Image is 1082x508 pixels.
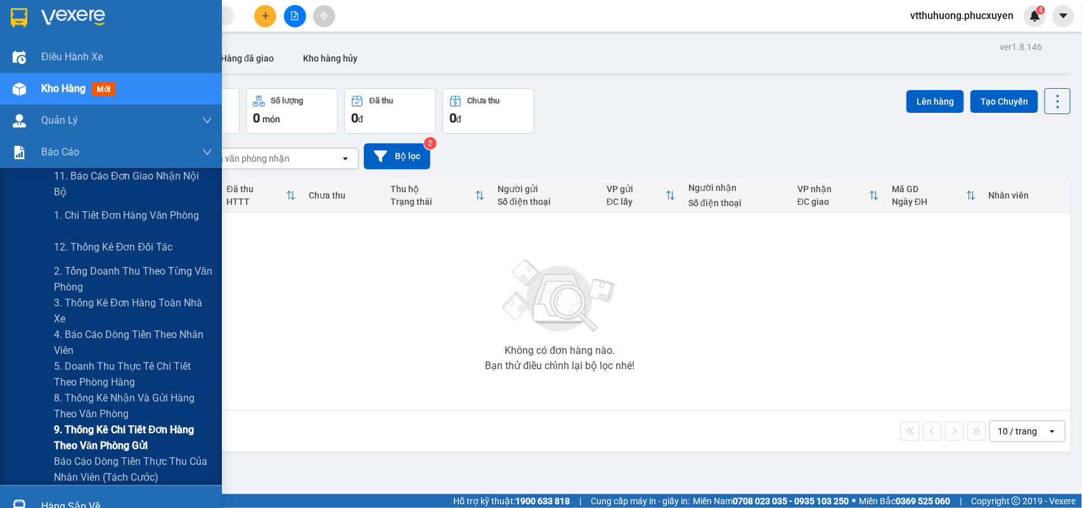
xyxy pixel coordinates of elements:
button: Hàng đã giao [210,43,284,74]
img: icon-new-feature [1029,10,1041,22]
span: Miền Nam [693,494,849,508]
button: Bộ lọc [364,143,430,169]
span: Hỗ trợ kỹ thuật: [453,494,570,508]
span: vtthuhuong.phucxuyen [900,8,1024,23]
span: 0 [253,110,260,126]
th: Toggle SortBy [384,179,491,212]
span: Điều hành xe [41,49,103,65]
span: caret-down [1058,10,1069,22]
div: 10 / trang [998,425,1037,438]
div: Mã GD [892,184,966,194]
th: Toggle SortBy [221,179,302,212]
sup: 4 [1036,6,1045,15]
div: VP gửi [607,184,666,194]
span: plus [261,11,270,20]
div: ĐC giao [797,197,869,207]
span: 3. Thống kê đơn hàng toàn nhà xe [54,295,212,327]
span: đ [456,114,461,124]
button: plus [254,5,276,27]
span: Kho hàng [41,82,86,94]
div: ver 1.8.146 [1000,40,1042,54]
span: Cung cấp máy in - giấy in: [591,494,690,508]
div: Bạn thử điều chỉnh lại bộ lọc nhé! [485,361,634,371]
span: Báo cáo Dòng tiền Thực thu của Nhân viên (Tách cước) [54,453,212,485]
span: mới [92,82,115,96]
span: 2. Tổng doanh thu theo từng văn phòng [54,263,212,295]
th: Toggle SortBy [600,179,682,212]
div: Số điện thoại [498,197,594,207]
span: món [262,114,280,124]
button: Chưa thu0đ [442,88,534,134]
div: Chưa thu [309,190,378,200]
img: warehouse-icon [13,51,26,64]
div: Chưa thu [468,96,500,105]
strong: 1900 633 818 [515,496,570,506]
span: 4 [1038,6,1043,15]
span: đ [358,114,363,124]
span: Miền Bắc [859,494,950,508]
div: Chọn văn phòng nhận [202,152,290,165]
span: copyright [1012,497,1021,505]
img: logo-vxr [11,8,27,27]
img: svg+xml;base64,PHN2ZyBjbGFzcz0ibGlzdC1wbHVnX19zdmciIHhtbG5zPSJodHRwOi8vd3d3LnczLm9yZy8yMDAwL3N2Zy... [496,252,623,341]
img: warehouse-icon [13,114,26,127]
span: 4. Báo cáo dòng tiền theo nhân viên [54,327,212,358]
span: Báo cáo [41,144,79,160]
div: Trạng thái [390,197,475,207]
th: Toggle SortBy [791,179,886,212]
div: Đã thu [227,184,286,194]
div: Người gửi [498,184,594,194]
div: Không có đơn hàng nào. [505,346,615,356]
span: ⚪️ [852,498,856,504]
button: Số lượng0món [246,88,338,134]
span: | [579,494,581,508]
span: 0 [351,110,358,126]
div: Nhân viên [989,190,1064,200]
span: | [960,494,962,508]
span: 0 [449,110,456,126]
div: Số lượng [271,96,304,105]
span: Quản Lý [41,112,78,128]
span: 9. Thống kê chi tiết đơn hàng theo văn phòng gửi [54,422,212,453]
div: Người nhận [688,183,785,193]
sup: 2 [424,137,437,150]
div: Thu hộ [390,184,475,194]
svg: open [340,153,351,164]
div: Đã thu [370,96,393,105]
button: aim [313,5,335,27]
span: 12. Thống kê đơn đối tác [54,239,172,255]
span: 5. Doanh thu thực tế chi tiết theo phòng hàng [54,358,212,390]
strong: 0369 525 060 [896,496,950,506]
span: 8. Thống kê nhận và gửi hàng theo văn phòng [54,390,212,422]
span: 1. Chi tiết đơn hàng văn phòng [54,207,199,223]
button: Lên hàng [906,90,964,113]
span: aim [319,11,328,20]
span: file-add [290,11,299,20]
span: 11. Báo cáo đơn giao nhận nội bộ [54,168,212,200]
div: Số điện thoại [688,198,785,208]
button: Đã thu0đ [344,88,436,134]
img: solution-icon [13,146,26,159]
button: caret-down [1052,5,1074,27]
svg: open [1047,426,1057,436]
div: VP nhận [797,184,869,194]
button: Tạo Chuyến [970,90,1038,113]
strong: 0708 023 035 - 0935 103 250 [733,496,849,506]
span: down [202,115,212,126]
span: down [202,147,212,157]
div: ĐC lấy [607,197,666,207]
div: Ngày ĐH [892,197,966,207]
th: Toggle SortBy [886,179,982,212]
span: Kho hàng hủy [303,53,357,63]
div: HTTT [227,197,286,207]
img: warehouse-icon [13,82,26,96]
button: file-add [284,5,306,27]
